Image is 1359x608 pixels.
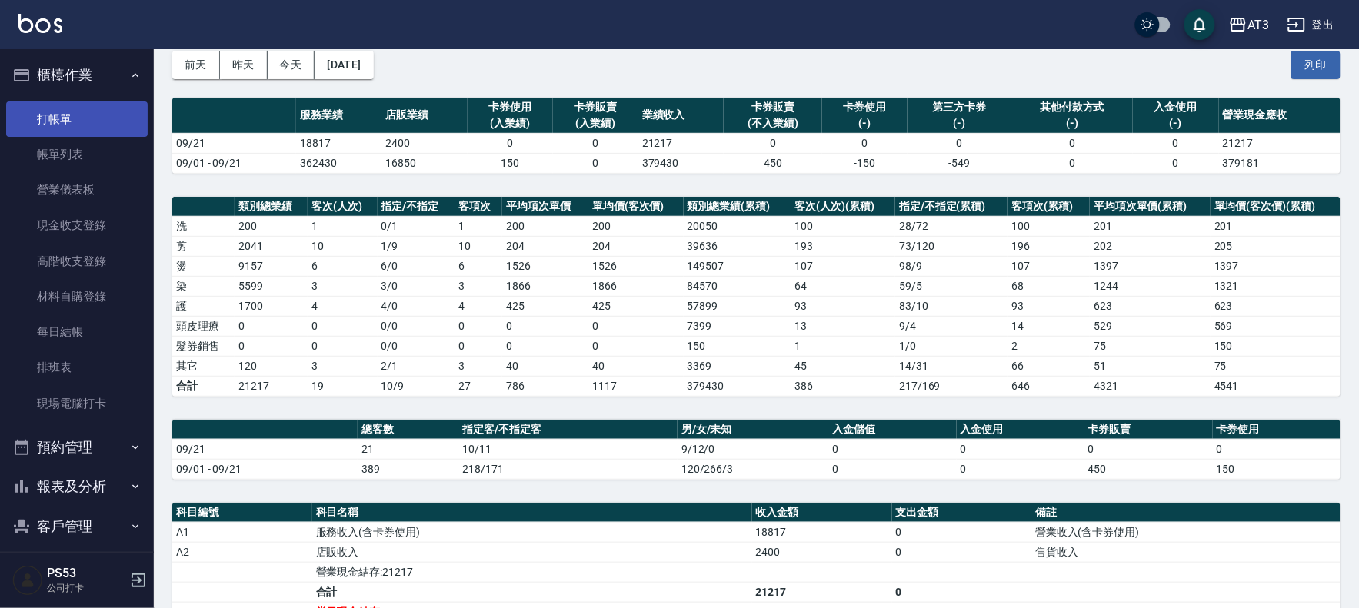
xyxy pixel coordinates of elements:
th: 總客數 [358,420,458,440]
td: 染 [172,276,235,296]
td: 217/169 [895,376,1008,396]
button: save [1184,9,1215,40]
td: 93 [1008,296,1090,316]
td: 425 [502,296,588,316]
th: 營業現金應收 [1219,98,1341,134]
td: 39636 [684,236,791,256]
td: 623 [1211,296,1341,316]
td: 16850 [381,153,467,173]
td: 107 [1008,256,1090,276]
td: 0 [235,316,308,336]
td: 營業現金結存:21217 [312,562,752,582]
th: 類別總業績 [235,197,308,217]
td: -150 [822,153,908,173]
th: 客項次(累積) [1008,197,1090,217]
button: 昨天 [220,51,268,79]
img: Logo [18,14,62,33]
button: 列印 [1291,51,1341,79]
div: (-) [826,115,904,131]
th: 支出金額 [892,503,1032,523]
td: 7399 [684,316,791,336]
td: 其它 [172,356,235,376]
td: 9 / 4 [895,316,1008,336]
th: 入金儲值 [828,420,956,440]
td: 頭皮理療 [172,316,235,336]
button: 登出 [1281,11,1341,39]
td: 2 / 1 [378,356,455,376]
td: 0 [588,316,684,336]
div: 入金使用 [1137,99,1214,115]
th: 客項次 [455,197,503,217]
td: A1 [172,522,312,542]
td: 21 [358,439,458,459]
td: 150 [1211,336,1341,356]
div: AT3 [1247,15,1269,35]
td: 6 [308,256,377,276]
td: 0 [957,439,1084,459]
td: 64 [791,276,895,296]
td: 20050 [684,216,791,236]
td: 40 [588,356,684,376]
td: 0 [308,336,377,356]
td: 0 / 0 [378,336,455,356]
td: 0 [822,133,908,153]
td: 202 [1090,236,1211,256]
td: 09/01 - 09/21 [172,459,358,479]
th: 平均項次單價 [502,197,588,217]
td: 4321 [1090,376,1211,396]
td: 204 [502,236,588,256]
a: 高階收支登錄 [6,244,148,279]
td: 100 [791,216,895,236]
td: 1244 [1090,276,1211,296]
th: 科目名稱 [312,503,752,523]
td: 4 [308,296,377,316]
td: 0 [308,316,377,336]
td: 合計 [172,376,235,396]
th: 指定客/不指定客 [458,420,678,440]
td: 3 [308,276,377,296]
div: 其他付款方式 [1015,99,1129,115]
td: 合計 [312,582,752,602]
td: A2 [172,542,312,562]
td: 204 [588,236,684,256]
th: 單均價(客次價) [588,197,684,217]
td: 200 [502,216,588,236]
button: 預約管理 [6,427,148,467]
button: [DATE] [315,51,373,79]
td: 57899 [684,296,791,316]
td: 68 [1008,276,1090,296]
td: 386 [791,376,895,396]
table: a dense table [172,98,1341,174]
td: 1866 [588,276,684,296]
td: 379181 [1219,153,1341,173]
td: 646 [1008,376,1090,396]
td: 3 / 0 [378,276,455,296]
table: a dense table [172,420,1341,480]
td: 84570 [684,276,791,296]
td: 1397 [1090,256,1211,276]
td: 0 [1084,439,1212,459]
td: 4 / 0 [378,296,455,316]
td: 髮券銷售 [172,336,235,356]
th: 指定/不指定 [378,197,455,217]
td: 1526 [502,256,588,276]
img: Person [12,565,43,596]
td: 18817 [752,522,892,542]
td: 14 [1008,316,1090,336]
td: 1 [308,216,377,236]
td: 1117 [588,376,684,396]
td: 店販收入 [312,542,752,562]
div: (入業績) [471,115,549,131]
td: 燙 [172,256,235,276]
td: 59 / 5 [895,276,1008,296]
td: 0 [1011,133,1133,153]
td: 362430 [296,153,381,173]
td: 10/9 [378,376,455,396]
td: 剪 [172,236,235,256]
td: 450 [1084,459,1212,479]
th: 男/女/未知 [678,420,828,440]
button: AT3 [1223,9,1275,41]
td: 0 [588,336,684,356]
td: 0 [908,133,1011,153]
button: 前天 [172,51,220,79]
